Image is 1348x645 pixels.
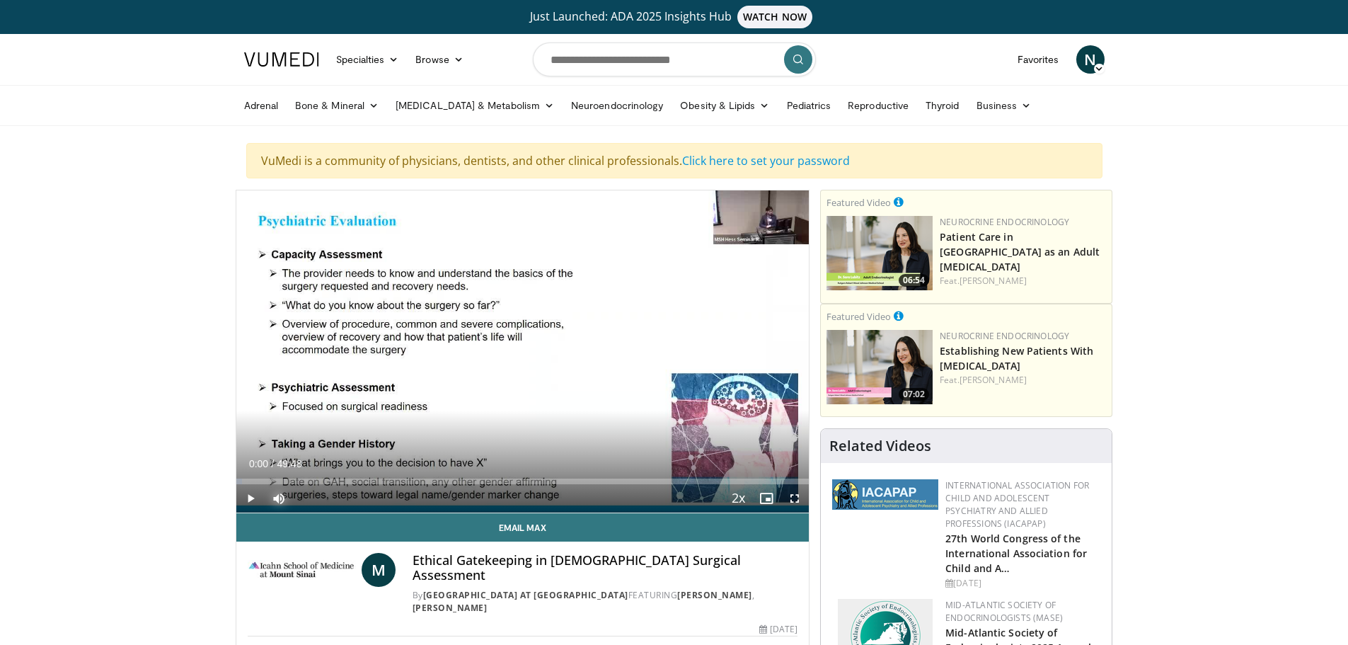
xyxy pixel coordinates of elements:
[387,91,563,120] a: [MEDICAL_DATA] & Metabolism
[945,479,1089,530] a: International Association for Child and Adolescent Psychiatry and Allied Professions (IACAPAP)
[677,589,752,601] a: [PERSON_NAME]
[737,6,812,28] span: WATCH NOW
[839,91,917,120] a: Reproductive
[413,589,797,615] div: By FEATURING ,
[752,484,780,513] button: Enable picture-in-picture mode
[960,275,1027,287] a: [PERSON_NAME]
[945,599,1063,624] a: Mid-Atlantic Society of Endocrinologists (MASE)
[940,374,1106,387] div: Feat.
[829,438,931,455] h4: Related Videos
[423,589,628,601] a: [GEOGRAPHIC_DATA] at [GEOGRAPHIC_DATA]
[236,479,810,484] div: Progress Bar
[272,458,275,469] span: /
[940,344,1093,372] a: Establishing New Patients With [MEDICAL_DATA]
[244,52,319,67] img: VuMedi Logo
[940,216,1069,228] a: Neurocrine Endocrinology
[826,310,891,323] small: Featured Video
[724,484,752,513] button: Playback Rate
[407,45,472,74] a: Browse
[945,577,1100,590] div: [DATE]
[563,91,672,120] a: Neuroendocrinology
[249,458,268,469] span: 0:00
[682,153,850,169] a: Click here to set your password
[940,330,1069,342] a: Neurocrine Endocrinology
[826,330,933,404] img: b0cdb0e9-6bfb-4b5f-9fe7-66f39af3f054.png.150x105_q85_crop-smart_upscale.png
[759,623,797,636] div: [DATE]
[246,6,1102,28] a: Just Launched: ADA 2025 Insights HubWATCH NOW
[533,42,816,76] input: Search topics, interventions
[1076,45,1105,74] a: N
[940,275,1106,287] div: Feat.
[236,91,287,120] a: Adrenal
[917,91,968,120] a: Thyroid
[960,374,1027,386] a: [PERSON_NAME]
[899,274,929,287] span: 06:54
[362,553,396,587] a: M
[236,484,265,513] button: Play
[413,602,488,614] a: [PERSON_NAME]
[672,91,778,120] a: Obesity & Lipids
[248,553,356,587] img: Icahn School of Medicine at Mount Sinai
[413,553,797,583] h4: Ethical Gatekeeping in [DEMOGRAPHIC_DATA] Surgical Assessment
[940,230,1100,273] a: Patient Care in [GEOGRAPHIC_DATA] as an Adult [MEDICAL_DATA]
[945,532,1087,575] a: 27th World Congress of the International Association for Child and A…
[1009,45,1068,74] a: Favorites
[236,513,810,542] a: Email Max
[265,484,293,513] button: Mute
[968,91,1040,120] a: Business
[287,91,387,120] a: Bone & Mineral
[246,143,1102,178] div: VuMedi is a community of physicians, dentists, and other clinical professionals.
[780,484,809,513] button: Fullscreen
[778,91,840,120] a: Pediatrics
[826,330,933,404] a: 07:02
[826,216,933,290] a: 06:54
[832,479,938,510] img: 2a9917ce-aac2-4f82-acde-720e532d7410.png.150x105_q85_autocrop_double_scale_upscale_version-0.2.png
[899,388,929,401] span: 07:02
[826,196,891,209] small: Featured Video
[277,458,301,469] span: 49:48
[328,45,408,74] a: Specialties
[826,216,933,290] img: 69d9a9c3-9e0d-45c7-989e-b720a70fb3d0.png.150x105_q85_crop-smart_upscale.png
[236,190,810,513] video-js: Video Player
